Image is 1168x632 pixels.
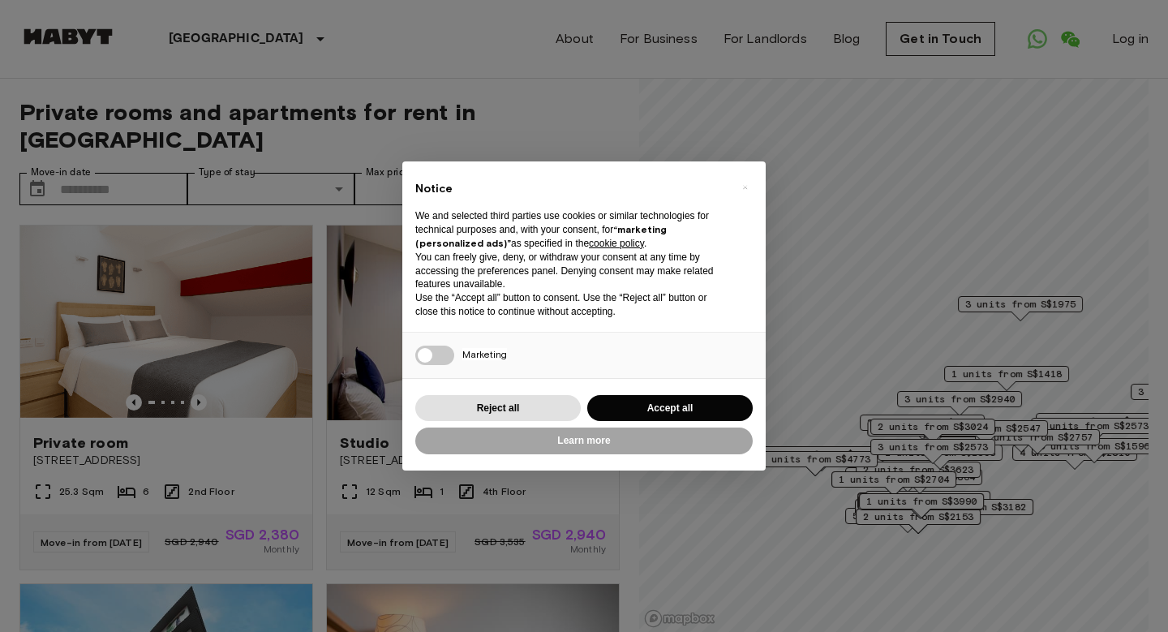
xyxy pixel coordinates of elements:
button: Learn more [415,428,753,454]
p: Use the “Accept all” button to consent. Use the “Reject all” button or close this notice to conti... [415,291,727,319]
button: Close this notice [732,174,758,200]
button: Reject all [415,395,581,422]
span: Marketing [462,348,507,360]
p: You can freely give, deny, or withdraw your consent at any time by accessing the preferences pane... [415,251,727,291]
h2: Notice [415,181,727,197]
button: Accept all [587,395,753,422]
p: We and selected third parties use cookies or similar technologies for technical purposes and, wit... [415,209,727,250]
strong: “marketing (personalized ads)” [415,223,667,249]
a: cookie policy [589,238,644,249]
span: × [742,178,748,197]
